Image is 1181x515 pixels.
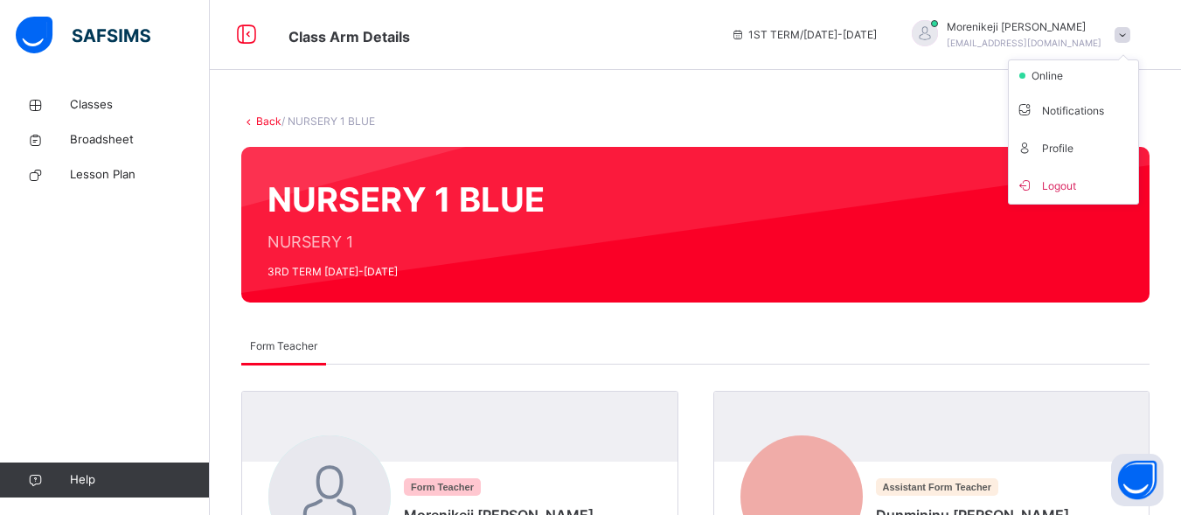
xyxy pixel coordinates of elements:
[1009,166,1138,204] li: dropdown-list-item-buttom-7
[947,19,1101,35] span: Morenikeji [PERSON_NAME]
[250,338,317,354] span: Form Teacher
[894,19,1139,51] div: MorenikejiAnietie-Joseph
[1111,454,1164,506] button: Open asap
[947,38,1101,48] span: [EMAIL_ADDRESS][DOMAIN_NAME]
[256,115,281,128] a: Back
[731,27,877,43] span: session/term information
[1016,136,1131,159] span: Profile
[1016,98,1131,122] span: Notifications
[1009,60,1138,91] li: dropdown-list-item-null-2
[1030,68,1073,84] span: online
[70,96,210,114] span: Classes
[70,131,210,149] span: Broadsheet
[70,471,209,489] span: Help
[267,264,545,280] span: 3RD TERM [DATE]-[DATE]
[288,28,410,45] span: Class Arm Details
[404,478,481,496] span: Form Teacher
[16,17,150,53] img: safsims
[1009,129,1138,166] li: dropdown-list-item-text-4
[281,115,375,128] span: / NURSERY 1 BLUE
[70,166,210,184] span: Lesson Plan
[1009,91,1138,129] li: dropdown-list-item-text-3
[876,478,999,496] span: Assistant Form Teacher
[1016,173,1131,197] span: Logout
